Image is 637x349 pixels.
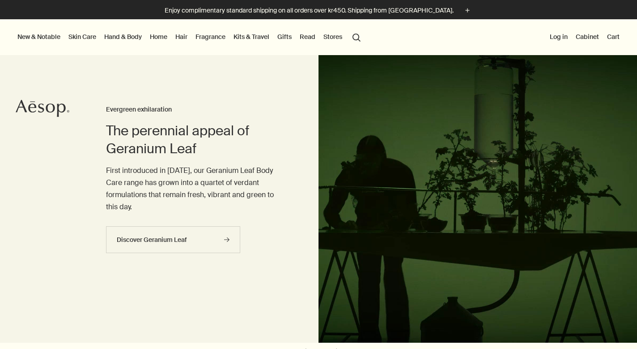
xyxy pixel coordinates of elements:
[605,31,621,43] button: Cart
[165,6,454,15] p: Enjoy complimentary standard shipping on all orders over kr450. Shipping from [GEOGRAPHIC_DATA].
[276,31,293,43] a: Gifts
[548,19,621,55] nav: supplementary
[322,31,344,43] button: Stores
[106,164,283,213] p: First introduced in [DATE], our Geranium Leaf Body Care range has grown into a quartet of verdant...
[16,99,69,117] svg: Aesop
[148,31,169,43] a: Home
[102,31,144,43] a: Hand & Body
[67,31,98,43] a: Skin Care
[194,31,227,43] a: Fragrance
[348,28,365,45] button: Open search
[298,31,317,43] a: Read
[232,31,271,43] a: Kits & Travel
[16,19,365,55] nav: primary
[165,5,472,16] button: Enjoy complimentary standard shipping on all orders over kr450. Shipping from [GEOGRAPHIC_DATA].
[548,31,569,43] button: Log in
[106,104,283,115] h3: Evergreen exhilaration
[106,226,240,253] a: Discover Geranium Leaf
[16,99,69,120] a: Aesop
[106,122,283,158] h2: The perennial appeal of Geranium Leaf
[574,31,601,43] a: Cabinet
[16,31,62,43] button: New & Notable
[174,31,189,43] a: Hair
